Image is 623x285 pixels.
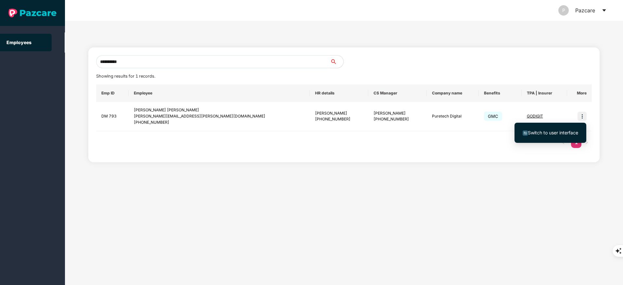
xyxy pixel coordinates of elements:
a: Employees [6,40,32,45]
span: Switch to user interface [528,130,578,135]
th: Benefits [479,84,522,102]
div: [PHONE_NUMBER] [134,119,305,126]
li: Next Page [581,138,592,148]
div: [PHONE_NUMBER] [374,116,422,122]
button: search [330,55,344,68]
img: svg+xml;base64,PHN2ZyB4bWxucz0iaHR0cDovL3d3dy53My5vcmcvMjAwMC9zdmciIHdpZHRoPSIxNiIgaGVpZ2h0PSIxNi... [523,130,528,136]
span: GODIGIT [527,114,543,118]
span: P [562,5,565,16]
th: HR details [310,84,368,102]
img: icon [578,112,587,121]
th: CS Manager [368,84,427,102]
th: Emp ID [96,84,129,102]
td: Puretech Digital [427,102,479,131]
th: TPA | Insurer [522,84,567,102]
div: [PERSON_NAME] [315,110,363,117]
div: [PERSON_NAME] [374,110,422,117]
td: DM 793 [96,102,129,131]
span: search [330,59,343,64]
span: caret-down [602,8,607,13]
th: Company name [427,84,479,102]
div: [PERSON_NAME] [PERSON_NAME] [134,107,305,113]
div: [PHONE_NUMBER] [315,116,363,122]
th: More [567,84,592,102]
span: GMC [484,112,502,121]
span: right [585,141,589,144]
th: Employee [129,84,310,102]
div: [PERSON_NAME][EMAIL_ADDRESS][PERSON_NAME][DOMAIN_NAME] [134,113,305,119]
button: right [581,138,592,148]
span: Showing results for 1 records. [96,74,155,79]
